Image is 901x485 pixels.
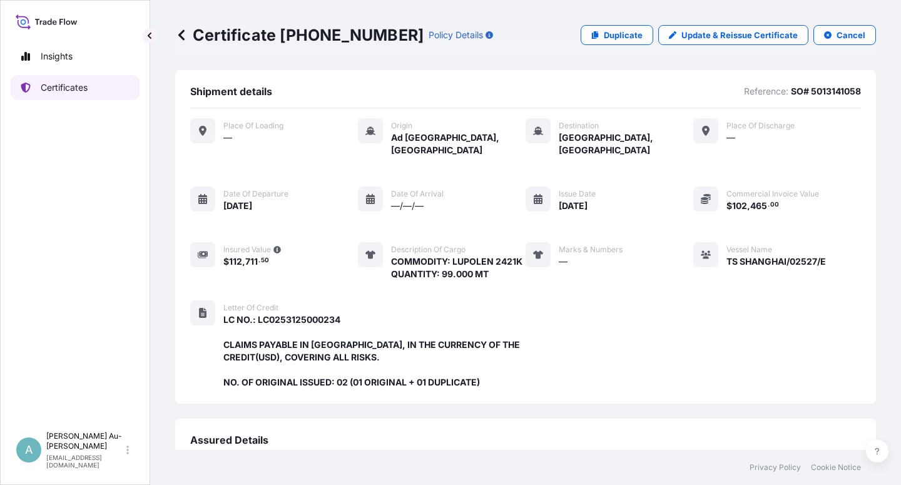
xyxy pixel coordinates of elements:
span: 711 [245,257,258,266]
p: [PERSON_NAME] Au-[PERSON_NAME] [46,431,124,451]
span: 102 [732,202,747,210]
span: Place of discharge [726,121,795,131]
span: LC NO.: LC0253125000234 CLAIMS PAYABLE IN [GEOGRAPHIC_DATA], IN THE CURRENCY OF THE CREDIT(USD), ... [223,314,526,389]
span: Origin [391,121,412,131]
span: — [223,131,232,144]
span: 50 [261,258,269,263]
span: Place of Loading [223,121,283,131]
a: Duplicate [581,25,653,45]
span: Insured Value [223,245,271,255]
span: 112 [229,257,242,266]
a: Insights [11,44,140,69]
a: Certificates [11,75,140,100]
span: — [726,131,735,144]
p: Certificates [41,81,88,94]
span: Commercial Invoice Value [726,189,819,199]
span: Description of cargo [391,245,466,255]
span: [DATE] [559,200,588,212]
p: Duplicate [604,29,643,41]
span: Vessel Name [726,245,772,255]
span: . [768,203,770,207]
a: Privacy Policy [750,462,801,472]
span: Destination [559,121,599,131]
p: Reference: [744,85,788,98]
span: Date of arrival [391,189,444,199]
p: Update & Reissue Certificate [681,29,798,41]
span: A [25,444,33,456]
span: Ad [GEOGRAPHIC_DATA], [GEOGRAPHIC_DATA] [391,131,526,156]
span: COMMODITY: LUPOLEN 2421K QUANTITY: 99.000 MT [391,255,522,280]
span: [GEOGRAPHIC_DATA], [GEOGRAPHIC_DATA] [559,131,693,156]
p: Cancel [837,29,865,41]
span: TS SHANGHAI/02527/E [726,255,826,268]
span: 465 [750,202,767,210]
button: Cancel [813,25,876,45]
span: . [258,258,260,263]
span: [DATE] [223,200,252,212]
a: Update & Reissue Certificate [658,25,808,45]
span: Date of departure [223,189,288,199]
span: $ [223,257,229,266]
p: Insights [41,50,73,63]
span: — [559,255,568,268]
span: , [242,257,245,266]
span: 00 [770,203,779,207]
p: [EMAIL_ADDRESS][DOMAIN_NAME] [46,454,124,469]
p: Certificate [PHONE_NUMBER] [175,25,424,45]
span: , [747,202,750,210]
span: Issue Date [559,189,596,199]
span: Marks & Numbers [559,245,623,255]
span: Shipment details [190,85,272,98]
span: $ [726,202,732,210]
span: Letter of Credit [223,303,278,313]
a: Cookie Notice [811,462,861,472]
span: Assured Details [190,434,268,446]
p: Policy Details [429,29,483,41]
p: SO# 5013141058 [791,85,861,98]
span: —/—/— [391,200,424,212]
